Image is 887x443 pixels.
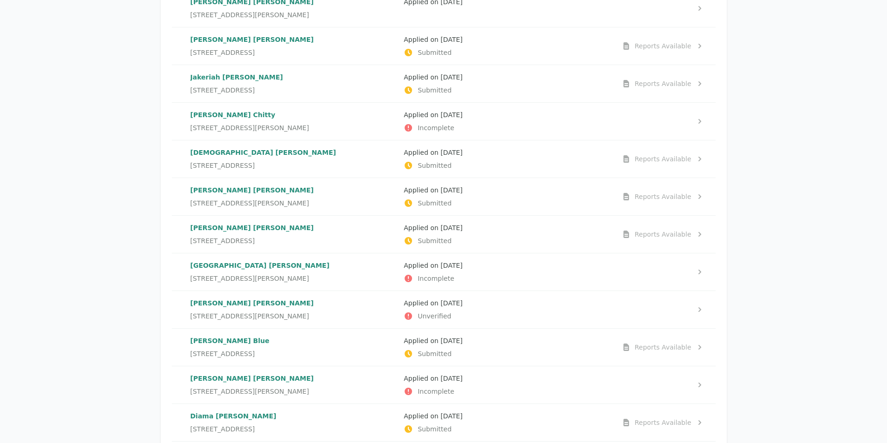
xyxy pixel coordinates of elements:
[190,185,397,195] p: [PERSON_NAME] [PERSON_NAME]
[404,236,610,245] p: Submitted
[190,148,397,157] p: [DEMOGRAPHIC_DATA] [PERSON_NAME]
[440,73,462,81] time: [DATE]
[190,110,397,119] p: [PERSON_NAME] Chitty
[404,261,610,270] p: Applied on
[172,366,716,403] a: [PERSON_NAME] [PERSON_NAME][STREET_ADDRESS][PERSON_NAME]Applied on [DATE]Incomplete
[190,73,397,82] p: Jakeriah [PERSON_NAME]
[404,411,610,421] p: Applied on
[404,387,610,396] p: Incomplete
[190,48,255,57] span: [STREET_ADDRESS]
[404,86,610,95] p: Submitted
[190,411,397,421] p: Diama [PERSON_NAME]
[635,154,691,164] div: Reports Available
[172,178,716,215] a: [PERSON_NAME] [PERSON_NAME][STREET_ADDRESS][PERSON_NAME]Applied on [DATE]SubmittedReports Available
[404,123,610,132] p: Incomplete
[172,140,716,178] a: [DEMOGRAPHIC_DATA] [PERSON_NAME][STREET_ADDRESS]Applied on [DATE]SubmittedReports Available
[440,262,462,269] time: [DATE]
[190,123,309,132] span: [STREET_ADDRESS][PERSON_NAME]
[404,336,610,345] p: Applied on
[404,35,610,44] p: Applied on
[404,311,610,321] p: Unverified
[440,111,462,119] time: [DATE]
[404,148,610,157] p: Applied on
[635,418,691,427] div: Reports Available
[172,216,716,253] a: [PERSON_NAME] [PERSON_NAME][STREET_ADDRESS]Applied on [DATE]SubmittedReports Available
[172,65,716,102] a: Jakeriah [PERSON_NAME][STREET_ADDRESS]Applied on [DATE]SubmittedReports Available
[172,27,716,65] a: [PERSON_NAME] [PERSON_NAME][STREET_ADDRESS]Applied on [DATE]SubmittedReports Available
[190,349,255,358] span: [STREET_ADDRESS]
[190,336,397,345] p: [PERSON_NAME] Blue
[190,311,309,321] span: [STREET_ADDRESS][PERSON_NAME]
[440,299,462,307] time: [DATE]
[172,291,716,328] a: [PERSON_NAME] [PERSON_NAME][STREET_ADDRESS][PERSON_NAME]Applied on [DATE]Unverified
[190,161,255,170] span: [STREET_ADDRESS]
[404,161,610,170] p: Submitted
[190,198,309,208] span: [STREET_ADDRESS][PERSON_NAME]
[635,230,691,239] div: Reports Available
[172,404,716,441] a: Diama [PERSON_NAME][STREET_ADDRESS]Applied on [DATE]SubmittedReports Available
[190,86,255,95] span: [STREET_ADDRESS]
[404,48,610,57] p: Submitted
[172,329,716,366] a: [PERSON_NAME] Blue[STREET_ADDRESS]Applied on [DATE]SubmittedReports Available
[190,223,397,232] p: [PERSON_NAME] [PERSON_NAME]
[404,185,610,195] p: Applied on
[635,79,691,88] div: Reports Available
[404,198,610,208] p: Submitted
[440,337,462,344] time: [DATE]
[404,223,610,232] p: Applied on
[404,374,610,383] p: Applied on
[635,192,691,201] div: Reports Available
[440,186,462,194] time: [DATE]
[172,253,716,291] a: [GEOGRAPHIC_DATA] [PERSON_NAME][STREET_ADDRESS][PERSON_NAME]Applied on [DATE]Incomplete
[190,236,255,245] span: [STREET_ADDRESS]
[190,261,397,270] p: [GEOGRAPHIC_DATA] [PERSON_NAME]
[190,10,309,20] span: [STREET_ADDRESS][PERSON_NAME]
[440,36,462,43] time: [DATE]
[172,103,716,140] a: [PERSON_NAME] Chitty[STREET_ADDRESS][PERSON_NAME]Applied on [DATE]Incomplete
[440,412,462,420] time: [DATE]
[404,424,610,434] p: Submitted
[440,375,462,382] time: [DATE]
[404,110,610,119] p: Applied on
[635,343,691,352] div: Reports Available
[404,73,610,82] p: Applied on
[190,274,309,283] span: [STREET_ADDRESS][PERSON_NAME]
[190,374,397,383] p: [PERSON_NAME] [PERSON_NAME]
[440,149,462,156] time: [DATE]
[404,349,610,358] p: Submitted
[190,298,397,308] p: [PERSON_NAME] [PERSON_NAME]
[190,387,309,396] span: [STREET_ADDRESS][PERSON_NAME]
[440,224,462,231] time: [DATE]
[404,298,610,308] p: Applied on
[190,424,255,434] span: [STREET_ADDRESS]
[190,35,397,44] p: [PERSON_NAME] [PERSON_NAME]
[404,274,610,283] p: Incomplete
[635,41,691,51] div: Reports Available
